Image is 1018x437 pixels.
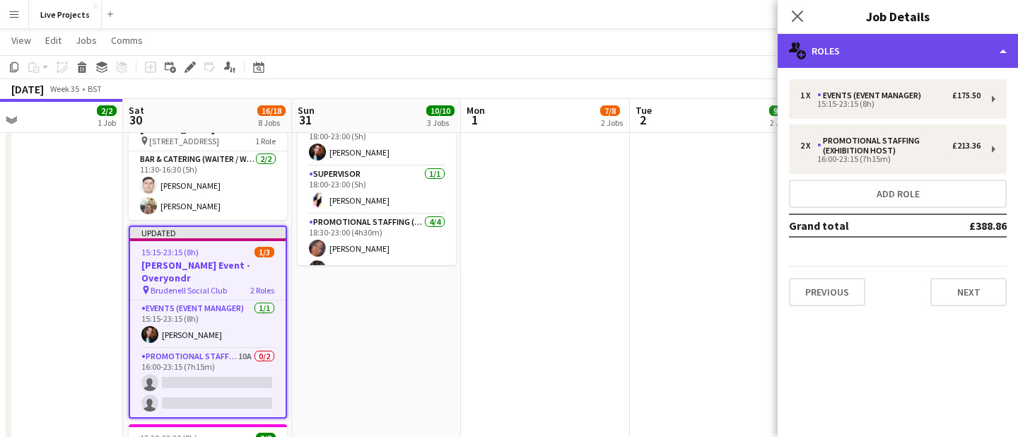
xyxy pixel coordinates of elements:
[258,117,285,128] div: 8 Jobs
[255,247,274,257] span: 1/3
[923,214,1007,237] td: £388.86
[800,91,817,100] div: 1 x
[952,141,981,151] div: £213.36
[600,105,620,116] span: 7/8
[257,105,286,116] span: 16/18
[129,151,287,220] app-card-role: Bar & Catering (Waiter / waitress)2/211:30-16:30 (5h)[PERSON_NAME][PERSON_NAME]
[129,104,144,117] span: Sat
[40,31,67,49] a: Edit
[45,34,62,47] span: Edit
[151,285,227,296] span: Brudenell Social Club
[105,31,148,49] a: Comms
[769,105,789,116] span: 9/9
[778,7,1018,25] h3: Job Details
[298,118,456,166] app-card-role: Events (Event Manager)1/118:00-23:00 (5h)[PERSON_NAME]
[130,227,286,238] div: Updated
[130,259,286,284] h3: [PERSON_NAME] Event - Overyondr
[298,56,456,265] app-job-card: 18:00-23:00 (5h)6/6[PERSON_NAME] Event - Overyondr Boiler Shop3 RolesEvents (Event Manager)1/118:...
[633,112,652,128] span: 2
[636,104,652,117] span: Tue
[111,34,143,47] span: Comms
[800,100,981,107] div: 15:15-23:15 (8h)
[789,214,923,237] td: Grand total
[129,226,287,419] app-job-card: Updated15:15-23:15 (8h)1/3[PERSON_NAME] Event - Overyondr Brudenell Social Club2 RolesEvents (Eve...
[464,112,485,128] span: 1
[427,117,454,128] div: 3 Jobs
[149,136,219,146] span: [STREET_ADDRESS]
[141,247,199,257] span: 15:15-23:15 (8h)
[130,301,286,349] app-card-role: Events (Event Manager)1/115:15-23:15 (8h)[PERSON_NAME]
[70,31,103,49] a: Jobs
[88,83,102,94] div: BST
[11,34,31,47] span: View
[778,34,1018,68] div: Roles
[130,349,286,417] app-card-role: Promotional Staffing (Exhibition Host)10A0/216:00-23:15 (7h15m)
[817,91,927,100] div: Events (Event Manager)
[98,117,116,128] div: 1 Job
[29,1,102,28] button: Live Projects
[250,285,274,296] span: 2 Roles
[467,104,485,117] span: Mon
[789,278,865,306] button: Previous
[800,141,817,151] div: 2 x
[296,112,315,128] span: 31
[6,31,37,49] a: View
[952,91,981,100] div: £175.50
[298,166,456,214] app-card-role: Supervisor1/118:00-23:00 (5h)[PERSON_NAME]
[127,112,144,128] span: 30
[255,136,276,146] span: 1 Role
[129,89,287,220] app-job-card: 11:30-16:30 (5h)2/2Catering - N11HR - [PERSON_NAME] [STREET_ADDRESS]1 RoleBar & Catering (Waiter ...
[298,214,456,328] app-card-role: Promotional Staffing (Exhibition Host)4/418:30-23:00 (4h30m)[PERSON_NAME][PERSON_NAME]
[298,104,315,117] span: Sun
[76,34,97,47] span: Jobs
[817,136,952,156] div: Promotional Staffing (Exhibition Host)
[426,105,455,116] span: 10/10
[601,117,623,128] div: 2 Jobs
[11,82,44,96] div: [DATE]
[47,83,82,94] span: Week 35
[800,156,981,163] div: 16:00-23:15 (7h15m)
[789,180,1007,208] button: Add role
[770,117,792,128] div: 2 Jobs
[97,105,117,116] span: 2/2
[930,278,1007,306] button: Next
